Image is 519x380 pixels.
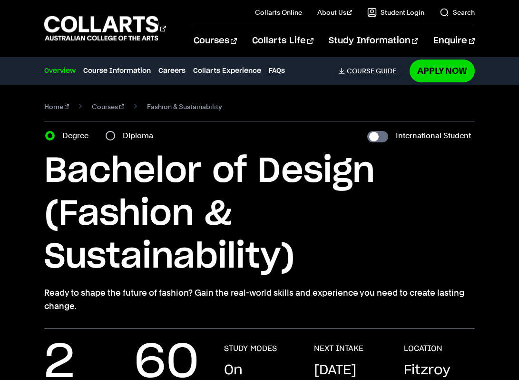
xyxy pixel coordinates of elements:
[329,25,418,57] a: Study Information
[83,66,151,76] a: Course Information
[367,8,424,17] a: Student Login
[404,361,450,380] p: Fitzroy
[433,25,475,57] a: Enquire
[224,344,277,353] h3: STUDY MODES
[440,8,475,17] a: Search
[252,25,313,57] a: Collarts Life
[44,150,475,279] h1: Bachelor of Design (Fashion & Sustainability)
[44,100,69,113] a: Home
[317,8,353,17] a: About Us
[44,15,166,42] div: Go to homepage
[269,66,285,76] a: FAQs
[255,8,302,17] a: Collarts Online
[158,66,186,76] a: Careers
[44,66,76,76] a: Overview
[404,344,442,353] h3: LOCATION
[194,25,237,57] a: Courses
[314,361,356,380] p: [DATE]
[410,60,475,82] a: Apply Now
[314,344,363,353] h3: NEXT INTAKE
[396,129,471,142] label: International Student
[62,129,94,142] label: Degree
[92,100,124,113] a: Courses
[147,100,222,113] span: Fashion & Sustainability
[338,67,404,75] a: Course Guide
[123,129,159,142] label: Diploma
[44,286,475,313] p: Ready to shape the future of fashion? Gain the real-world skills and experience you need to creat...
[193,66,261,76] a: Collarts Experience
